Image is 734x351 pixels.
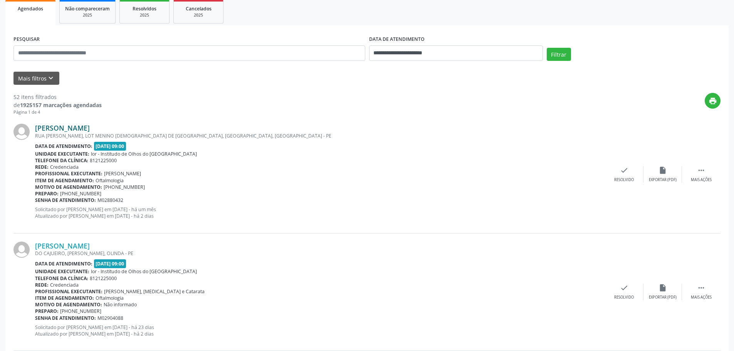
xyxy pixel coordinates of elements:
span: Agendados [18,5,43,12]
span: [PHONE_NUMBER] [60,190,101,197]
span: Credenciada [50,282,79,288]
div: 52 itens filtrados [13,93,102,101]
button: Filtrar [547,48,571,61]
i: check [620,284,628,292]
i: check [620,166,628,175]
b: Telefone da clínica: [35,275,88,282]
span: [PERSON_NAME] [104,170,141,177]
span: Cancelados [186,5,212,12]
span: Resolvidos [133,5,156,12]
b: Motivo de agendamento: [35,184,102,190]
b: Senha de atendimento: [35,197,96,203]
i:  [697,284,705,292]
span: [PHONE_NUMBER] [104,184,145,190]
span: [PHONE_NUMBER] [60,308,101,314]
span: Oftalmologia [96,177,124,184]
div: Exportar (PDF) [649,295,677,300]
span: Ior - Institudo de Olhos do [GEOGRAPHIC_DATA] [91,268,197,275]
div: Resolvido [614,295,634,300]
b: Item de agendamento: [35,295,94,301]
span: [DATE] 09:00 [94,259,126,268]
b: Unidade executante: [35,151,89,157]
b: Profissional executante: [35,288,102,295]
button: print [705,93,721,109]
img: img [13,124,30,140]
span: [PERSON_NAME], [MEDICAL_DATA] e Catarata [104,288,205,295]
button: Mais filtroskeyboard_arrow_down [13,72,59,85]
p: Solicitado por [PERSON_NAME] em [DATE] - há 23 dias Atualizado por [PERSON_NAME] em [DATE] - há 2... [35,324,605,337]
i: insert_drive_file [658,166,667,175]
div: RUA [PERSON_NAME], LOT MENINO [DEMOGRAPHIC_DATA] DE [GEOGRAPHIC_DATA], [GEOGRAPHIC_DATA], [GEOGRA... [35,133,605,139]
span: Não informado [104,301,137,308]
i: insert_drive_file [658,284,667,292]
b: Profissional executante: [35,170,102,177]
b: Data de atendimento: [35,260,92,267]
label: DATA DE ATENDIMENTO [369,34,425,45]
img: img [13,242,30,258]
b: Motivo de agendamento: [35,301,102,308]
label: PESQUISAR [13,34,40,45]
div: Resolvido [614,177,634,183]
div: de [13,101,102,109]
b: Unidade executante: [35,268,89,275]
div: DO CAJUEIRO, [PERSON_NAME], OLINDA - PE [35,250,605,257]
b: Telefone da clínica: [35,157,88,164]
div: Mais ações [691,295,712,300]
p: Solicitado por [PERSON_NAME] em [DATE] - há um mês Atualizado por [PERSON_NAME] em [DATE] - há 2 ... [35,206,605,219]
i: keyboard_arrow_down [47,74,55,82]
span: M02904088 [97,315,123,321]
div: Mais ações [691,177,712,183]
b: Preparo: [35,190,59,197]
i: print [709,97,717,105]
span: [DATE] 09:00 [94,142,126,151]
span: 8121225000 [90,275,117,282]
b: Rede: [35,164,49,170]
a: [PERSON_NAME] [35,242,90,250]
b: Preparo: [35,308,59,314]
strong: 1925157 marcações agendadas [20,101,102,109]
div: 2025 [179,12,218,18]
span: Ior - Institudo de Olhos do [GEOGRAPHIC_DATA] [91,151,197,157]
div: Página 1 de 4 [13,109,102,116]
b: Senha de atendimento: [35,315,96,321]
span: 8121225000 [90,157,117,164]
b: Rede: [35,282,49,288]
div: 2025 [125,12,164,18]
div: 2025 [65,12,110,18]
span: Não compareceram [65,5,110,12]
b: Item de agendamento: [35,177,94,184]
div: Exportar (PDF) [649,177,677,183]
a: [PERSON_NAME] [35,124,90,132]
b: Data de atendimento: [35,143,92,149]
i:  [697,166,705,175]
span: Oftalmologia [96,295,124,301]
span: Credenciada [50,164,79,170]
span: M02880432 [97,197,123,203]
